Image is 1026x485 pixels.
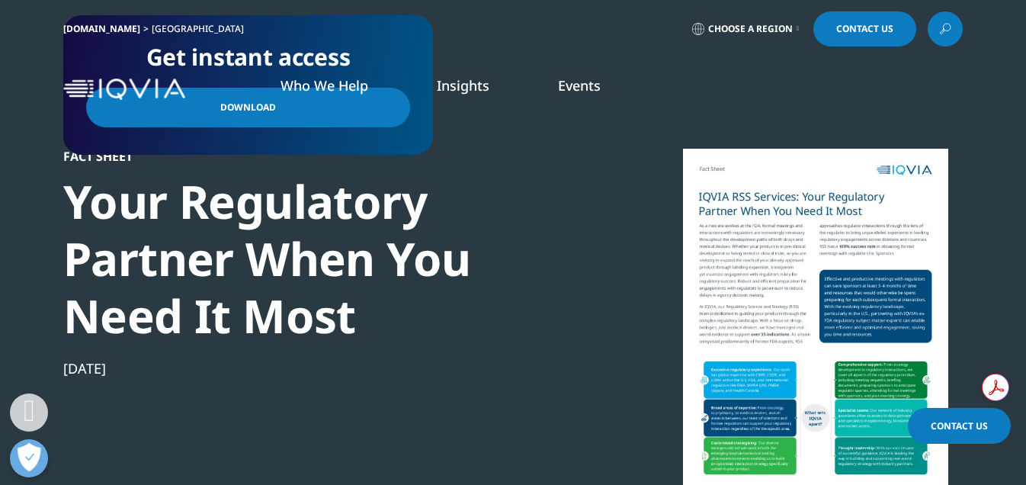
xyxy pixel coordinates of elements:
[63,79,185,101] img: IQVIA Healthcare Information Technology and Pharma Clinical Research Company
[708,23,793,35] span: Choose a Region
[931,419,988,432] span: Contact Us
[437,76,489,95] a: Insights
[813,11,916,47] a: Contact Us
[191,53,963,125] nav: Primary
[558,76,601,95] a: Events
[63,22,140,35] a: [DOMAIN_NAME]
[152,23,250,35] div: [GEOGRAPHIC_DATA]
[63,173,586,345] div: Your Regulatory Partner When You Need It Most
[281,76,368,95] a: Who We Help
[63,359,586,377] div: [DATE]
[10,439,48,477] button: Open Preferences
[908,408,1011,444] a: Contact Us
[836,24,893,34] span: Contact Us
[63,149,586,164] div: Fact Sheet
